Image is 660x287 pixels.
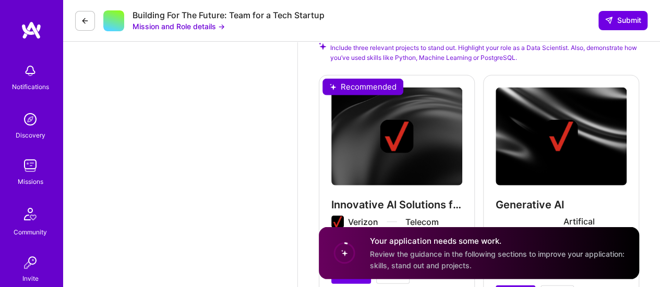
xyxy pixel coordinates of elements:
span: Review the guidance in the following sections to improve your application: skills, stand out and ... [370,249,625,269]
div: Invite [22,273,39,284]
img: Community [18,202,43,227]
button: Mission and Role details → [133,21,225,32]
div: Notifications [12,81,49,92]
img: logo [21,21,42,40]
span: Include three relevant projects to stand out. Highlight your role as a Data Scientist. Also, demo... [330,43,639,63]
img: discovery [20,109,41,130]
img: teamwork [20,155,41,176]
h4: Your application needs some work. [370,235,627,246]
span: Submit [605,15,641,26]
img: bell [20,60,41,81]
button: Submit [598,11,647,30]
img: Invite [20,252,41,273]
i: icon LeftArrowDark [81,17,89,25]
div: Missions [18,176,43,187]
i: Check [319,43,326,50]
div: Community [14,227,47,238]
div: Building For The Future: Team for a Tech Startup [133,10,325,21]
i: icon SendLight [605,16,613,24]
div: Discovery [16,130,45,141]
